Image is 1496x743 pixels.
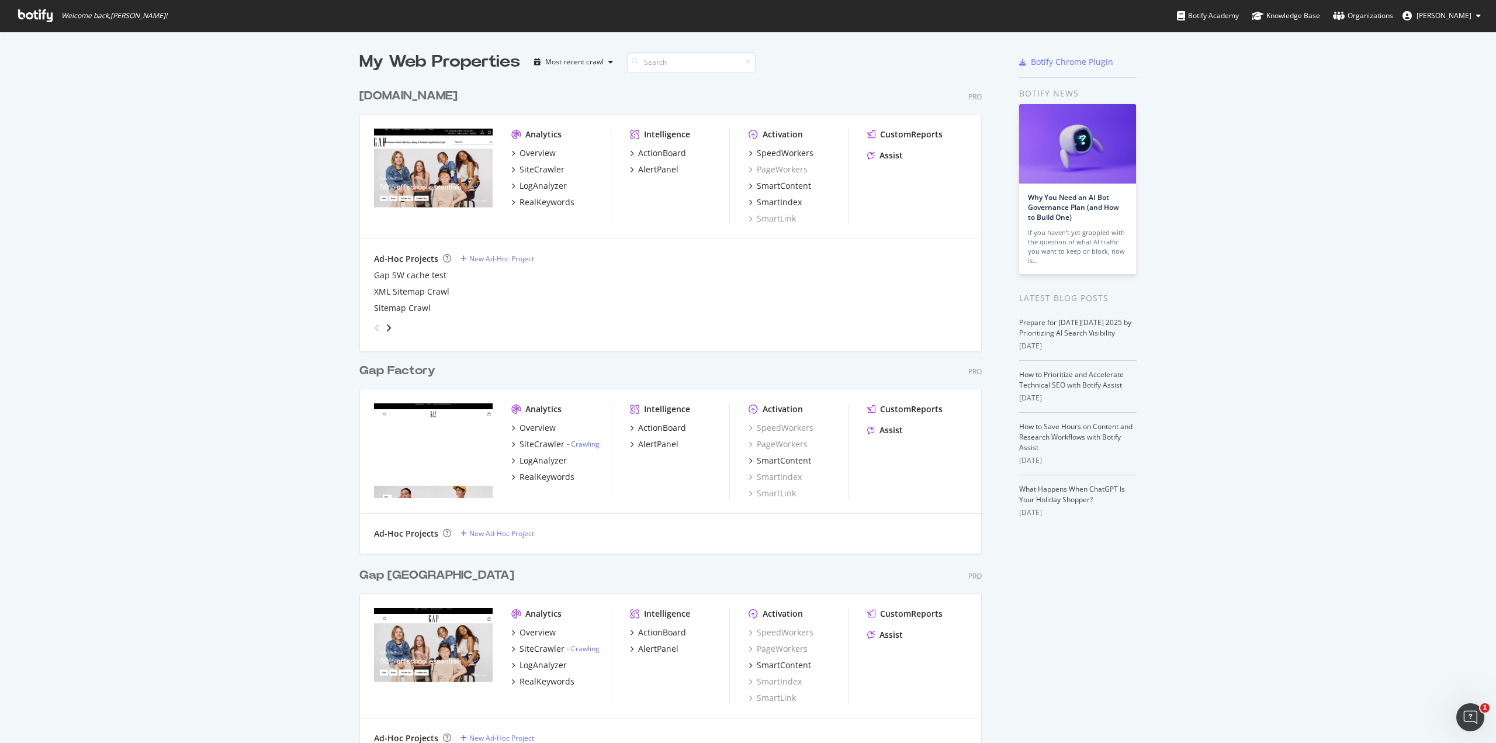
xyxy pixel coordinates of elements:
div: AlertPanel [638,643,678,655]
a: Overview [511,627,556,638]
div: [DATE] [1019,507,1137,518]
div: SpeedWorkers [757,147,813,159]
div: Pro [968,571,982,581]
div: SiteCrawler [520,643,565,655]
div: PageWorkers [749,164,808,175]
a: SmartContent [749,180,811,192]
a: ActionBoard [630,627,686,638]
div: SmartIndex [757,196,802,208]
div: Gap Factory [359,362,435,379]
div: AlertPanel [638,164,678,175]
div: ActionBoard [638,422,686,434]
a: CustomReports [867,608,943,620]
div: CustomReports [880,608,943,620]
div: LogAnalyzer [520,180,567,192]
div: Pro [968,92,982,102]
div: My Web Properties [359,50,520,74]
a: Gap Factory [359,362,440,379]
div: Ad-Hoc Projects [374,253,438,265]
div: LogAnalyzer [520,659,567,671]
div: - [567,439,600,449]
a: SmartLink [749,692,796,704]
div: Assist [879,629,903,641]
a: SmartLink [749,213,796,224]
div: New Ad-Hoc Project [469,528,534,538]
div: Ad-Hoc Projects [374,528,438,540]
a: SiteCrawler- Crawling [511,643,600,655]
div: RealKeywords [520,676,574,687]
div: Botify Academy [1177,10,1239,22]
a: SmartLink [749,488,796,499]
div: Most recent crawl [545,58,604,65]
a: SpeedWorkers [749,627,813,638]
div: Assist [879,150,903,161]
div: Gap [GEOGRAPHIC_DATA] [359,567,514,584]
div: LogAnalyzer [520,455,567,466]
img: Gap.com [374,129,493,223]
div: [DATE] [1019,341,1137,351]
a: SpeedWorkers [749,422,813,434]
div: Activation [763,403,803,415]
a: PageWorkers [749,438,808,450]
div: angle-left [369,319,385,337]
a: Botify Chrome Plugin [1019,56,1113,68]
div: [DATE] [1019,393,1137,403]
div: Knowledge Base [1252,10,1320,22]
a: SiteCrawler [511,164,565,175]
div: Latest Blog Posts [1019,292,1137,305]
div: Analytics [525,403,562,415]
div: Overview [520,422,556,434]
div: SmartContent [757,659,811,671]
div: Analytics [525,608,562,620]
a: SiteCrawler- Crawling [511,438,600,450]
input: Search [627,52,756,72]
div: Pro [968,367,982,376]
a: Sitemap Crawl [374,302,431,314]
div: SiteCrawler [520,438,565,450]
div: Intelligence [644,403,690,415]
div: New Ad-Hoc Project [469,254,534,264]
a: Overview [511,147,556,159]
div: Organizations [1333,10,1393,22]
a: Gap SW cache test [374,269,446,281]
a: AlertPanel [630,643,678,655]
a: Crawling [571,439,600,449]
div: Analytics [525,129,562,140]
a: New Ad-Hoc Project [460,733,534,743]
div: Overview [520,147,556,159]
a: SpeedWorkers [749,147,813,159]
span: Welcome back, [PERSON_NAME] ! [61,11,167,20]
div: SmartIndex [749,676,802,687]
div: CustomReports [880,129,943,140]
a: SmartIndex [749,471,802,483]
div: If you haven’t yet grappled with the question of what AI traffic you want to keep or block, now is… [1028,228,1127,265]
div: SiteCrawler [520,164,565,175]
div: Activation [763,129,803,140]
a: How to Save Hours on Content and Research Workflows with Botify Assist [1019,421,1133,452]
a: Gap [GEOGRAPHIC_DATA] [359,567,519,584]
a: SmartContent [749,659,811,671]
div: Intelligence [644,129,690,140]
div: New Ad-Hoc Project [469,733,534,743]
a: Why You Need an AI Bot Governance Plan (and How to Build One) [1028,192,1119,222]
span: 1 [1480,703,1490,713]
a: Prepare for [DATE][DATE] 2025 by Prioritizing AI Search Visibility [1019,317,1131,338]
a: RealKeywords [511,196,574,208]
a: XML Sitemap Crawl [374,286,449,298]
a: RealKeywords [511,676,574,687]
div: CustomReports [880,403,943,415]
a: Assist [867,424,903,436]
div: SmartContent [757,455,811,466]
a: Crawling [571,644,600,654]
div: Botify Chrome Plugin [1031,56,1113,68]
div: AlertPanel [638,438,678,450]
a: ActionBoard [630,422,686,434]
img: Gapfactory.com [374,403,493,498]
a: AlertPanel [630,164,678,175]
